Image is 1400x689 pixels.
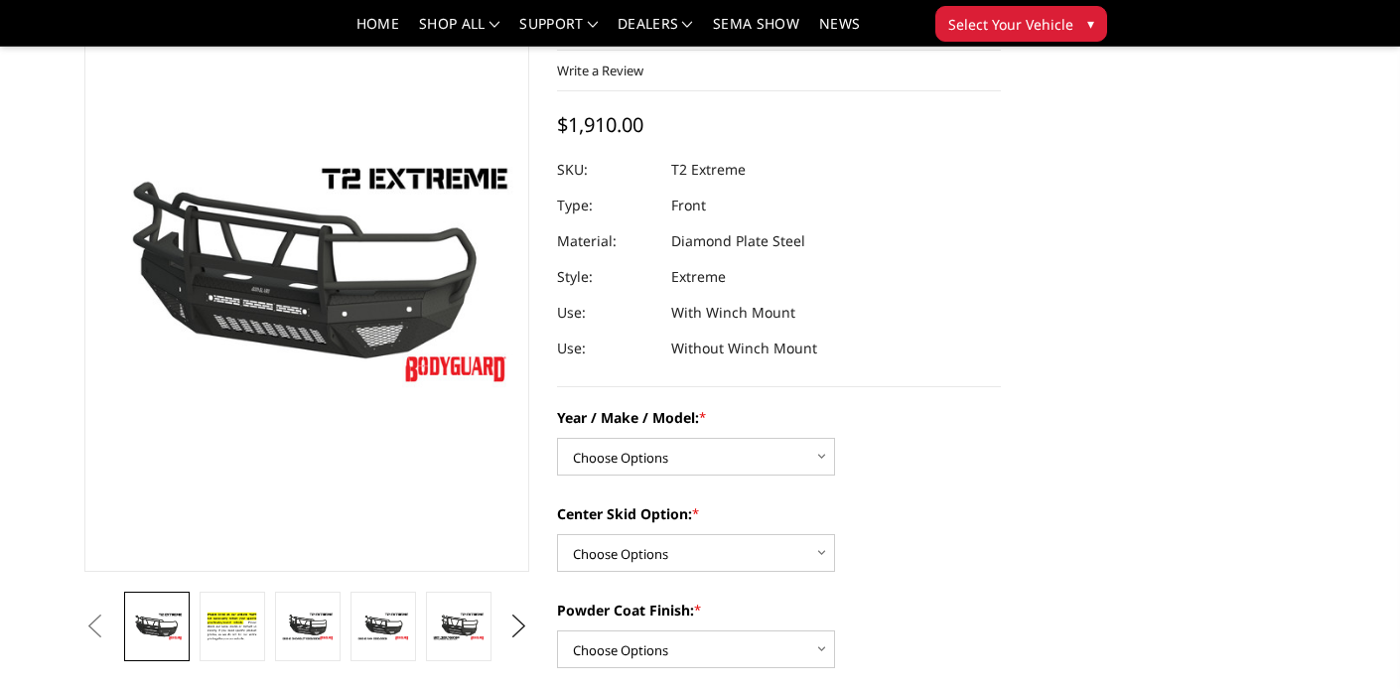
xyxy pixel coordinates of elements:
label: Center Skid Option: [557,503,1002,524]
button: Previous [79,612,109,641]
dt: Material: [557,223,656,259]
span: Select Your Vehicle [948,14,1073,35]
button: Select Your Vehicle [935,6,1107,42]
dt: Style: [557,259,656,295]
a: Support [519,17,598,46]
dt: Use: [557,295,656,331]
button: Next [503,612,533,641]
a: Write a Review [557,62,643,79]
dd: Diamond Plate Steel [671,223,805,259]
dd: Front [671,188,706,223]
label: Powder Coat Finish: [557,600,1002,620]
dt: Type: [557,188,656,223]
img: T2 Series - Extreme Front Bumper (receiver or winch) [432,612,486,641]
a: News [819,17,860,46]
span: ▾ [1087,13,1094,34]
dt: SKU: [557,152,656,188]
img: T2 Series - Extreme Front Bumper (receiver or winch) [281,612,335,641]
dd: With Winch Mount [671,295,795,331]
img: T2 Series - Extreme Front Bumper (receiver or winch) [206,609,259,645]
a: SEMA Show [713,17,799,46]
dd: Without Winch Mount [671,331,817,366]
label: Year / Make / Model: [557,407,1002,428]
a: shop all [419,17,499,46]
img: T2 Series - Extreme Front Bumper (receiver or winch) [356,612,410,641]
dd: T2 Extreme [671,152,746,188]
dd: Extreme [671,259,726,295]
span: $1,910.00 [557,111,643,138]
a: Dealers [618,17,693,46]
a: Home [356,17,399,46]
dt: Use: [557,331,656,366]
